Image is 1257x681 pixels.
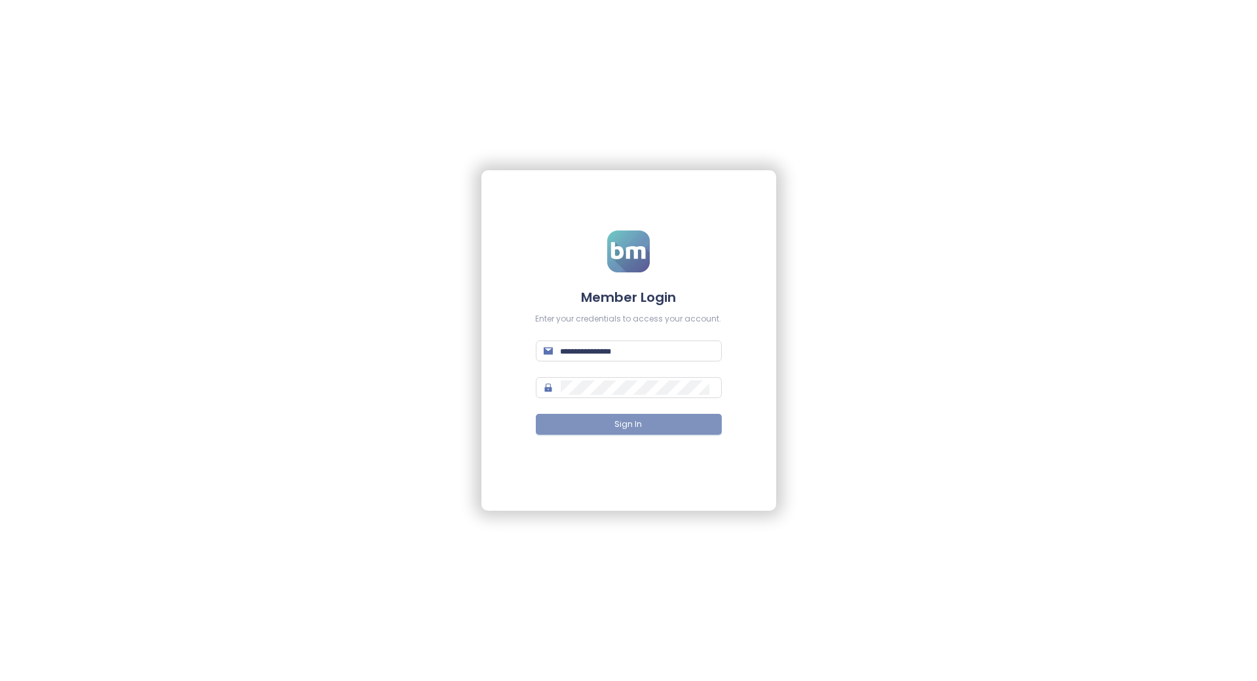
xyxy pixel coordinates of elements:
[536,414,722,435] button: Sign In
[607,230,650,272] img: logo
[615,418,643,431] span: Sign In
[536,288,722,306] h4: Member Login
[536,313,722,325] div: Enter your credentials to access your account.
[544,383,553,392] span: lock
[544,346,553,356] span: mail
